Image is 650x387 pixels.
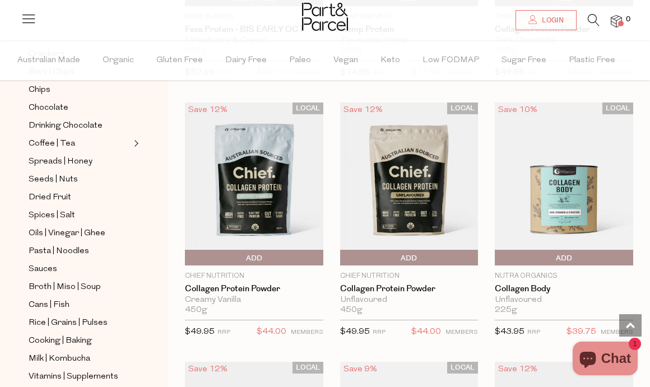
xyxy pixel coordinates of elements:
span: 450g [340,305,363,315]
a: Collagen Body [495,284,633,294]
span: $39.75 [567,325,596,339]
span: 0 [623,15,633,25]
div: Unflavoured [495,295,633,305]
small: RRP [527,329,540,335]
span: Dried Fruit [29,191,71,204]
p: Chief Nutrition [185,271,323,281]
span: Coffee | Tea [29,137,75,151]
span: 225g [495,305,517,315]
a: Pasta | Noodles [29,244,131,258]
span: $43.95 [495,328,524,336]
a: Cooking | Baking [29,334,131,348]
div: Creamy Vanilla [185,295,323,305]
a: Rice | Grains | Pulses [29,316,131,330]
span: Chocolate [29,101,68,115]
a: Seeds | Nuts [29,172,131,186]
div: Save 9% [340,362,380,377]
div: Save 10% [495,102,541,118]
span: LOCAL [447,102,478,114]
div: Save 12% [495,362,541,377]
span: Gluten Free [156,41,203,80]
button: Add To Parcel [185,250,323,265]
a: Cans | Fish [29,298,131,312]
span: $49.95 [340,328,370,336]
a: 0 [611,15,622,27]
inbox-online-store-chat: Shopify online store chat [569,342,641,378]
a: Spreads | Honey [29,155,131,169]
button: Add To Parcel [340,250,479,265]
span: Rice | Grains | Pulses [29,316,108,330]
img: Collagen Protein Powder [340,102,479,265]
span: Vitamins | Supplements [29,370,118,384]
div: Save 12% [185,102,231,118]
a: Milk | Kombucha [29,352,131,366]
a: Sauces [29,262,131,276]
div: Unflavoured [340,295,479,305]
span: Cans | Fish [29,299,69,312]
button: Add To Parcel [495,250,633,265]
div: Save 12% [340,102,386,118]
span: Milk | Kombucha [29,352,90,366]
span: Australian Made [17,41,80,80]
a: Dried Fruit [29,190,131,204]
span: Cooking | Baking [29,334,92,348]
span: Login [539,16,564,25]
span: Pasta | Noodles [29,245,89,258]
a: Spices | Salt [29,208,131,222]
a: Login [516,10,577,30]
span: Low FODMAP [422,41,479,80]
a: Chips [29,83,131,97]
button: Expand/Collapse Coffee | Tea [131,137,139,150]
small: MEMBERS [601,329,633,335]
img: Collagen Protein Powder [185,102,323,265]
small: MEMBERS [291,329,323,335]
span: LOCAL [447,362,478,374]
a: Vitamins | Supplements [29,370,131,384]
a: Chocolate [29,101,131,115]
span: Sauces [29,263,57,276]
span: Dairy Free [225,41,267,80]
span: Seeds | Nuts [29,173,78,186]
a: Collagen Protein Powder [185,284,323,294]
small: RRP [373,329,386,335]
span: Paleo [289,41,311,80]
span: LOCAL [602,102,633,114]
span: $44.00 [411,325,441,339]
a: Oils | Vinegar | Ghee [29,226,131,240]
a: Drinking Chocolate [29,119,131,133]
span: $49.95 [185,328,215,336]
span: Sugar Free [502,41,546,80]
img: Part&Parcel [302,3,348,31]
small: RRP [217,329,230,335]
span: LOCAL [292,102,323,114]
div: Save 12% [185,362,231,377]
span: Spreads | Honey [29,155,92,169]
img: Collagen Body [495,102,633,265]
span: Vegan [333,41,358,80]
p: Nutra Organics [495,271,633,281]
span: Chips [29,83,50,97]
span: 450g [185,305,207,315]
a: Coffee | Tea [29,137,131,151]
small: MEMBERS [445,329,478,335]
span: Oils | Vinegar | Ghee [29,227,105,240]
span: Broth | Miso | Soup [29,281,101,294]
span: LOCAL [292,362,323,374]
p: Chief Nutrition [340,271,479,281]
a: Broth | Miso | Soup [29,280,131,294]
span: Spices | Salt [29,209,75,222]
a: Collagen Protein Powder [340,284,479,294]
span: Keto [380,41,400,80]
span: Organic [103,41,134,80]
span: Plastic Free [569,41,615,80]
span: Drinking Chocolate [29,119,103,133]
span: $44.00 [257,325,286,339]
